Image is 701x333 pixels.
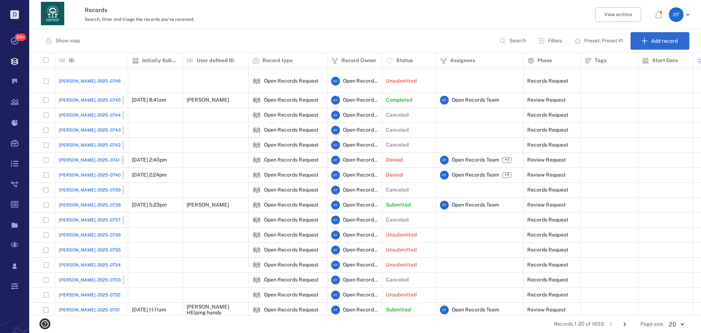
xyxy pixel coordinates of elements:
span: [PERSON_NAME]-2025-0738 [59,202,121,208]
p: D [10,10,19,19]
div: Records Request [527,292,568,298]
span: +1 [503,172,510,178]
span: Open Records Team [343,186,378,194]
div: Open Records Request [252,171,261,179]
div: O T [331,156,340,164]
div: Open Records Request [264,292,319,298]
div: [PERSON_NAME] [187,202,229,208]
p: Preset: Preset #1 [584,37,623,45]
div: O T [331,231,340,239]
span: Open Records Team [343,77,378,85]
span: Open Records Team [343,156,378,164]
span: Open Records Team [343,216,378,224]
span: Open Records Team [343,141,378,149]
img: icon Open Records Request [252,141,261,150]
img: icon Open Records Request [252,216,261,224]
span: Open Records Team [343,171,378,179]
span: Open Records Team [343,261,378,269]
div: Open Records Request [252,156,261,164]
div: Open Records Request [252,261,261,269]
p: Submitted [386,201,411,209]
div: O T [440,306,449,314]
span: Closed [124,127,141,133]
nav: pagination navigation [604,318,632,330]
p: Record type [263,57,293,64]
div: O T [440,156,449,164]
span: [PERSON_NAME]-2025-0746 [59,78,121,84]
div: [PERSON_NAME] [187,97,229,103]
a: [PERSON_NAME]-2025-0736 [59,232,121,238]
span: Page size [640,321,663,328]
div: Records Request [527,232,568,238]
a: [PERSON_NAME]-2025-0739Closed [59,186,142,194]
div: Open Records Request [264,112,319,118]
button: Go to next page [619,318,631,330]
p: Show map [55,37,80,45]
span: [PERSON_NAME]-2025-0739 [59,187,121,193]
button: Show map [41,32,86,50]
a: [PERSON_NAME]-2025-0735 [59,247,121,253]
div: 20 [663,320,689,329]
img: icon Open Records Request [252,246,261,254]
div: Open Records Request [252,246,261,254]
span: Closed [123,157,140,163]
span: [PERSON_NAME]-2025-0743 [59,127,121,133]
div: Review Request [527,307,566,313]
div: Open Records Request [264,187,319,193]
p: Canceled [386,111,409,119]
p: Unsubmitted [386,261,417,269]
span: [PERSON_NAME]-2025-0734 [59,262,121,268]
div: Open Records Request [264,247,319,253]
a: [PERSON_NAME]-2025-0733Closed [59,276,142,284]
div: O T [331,261,340,269]
p: Tags [595,57,606,64]
p: Submitted [386,306,411,314]
div: O T [440,171,449,179]
div: Review Request [527,202,566,208]
div: Open Records Request [264,217,319,223]
span: Open Records Team [452,306,499,314]
div: O T [669,7,683,22]
p: Initially Submitted Date [142,57,179,64]
img: icon Open Records Request [252,261,261,269]
p: Record Owner [341,57,376,64]
div: O T [331,77,340,86]
img: icon Open Records Request [252,231,261,239]
p: Unsubmitted [386,291,417,299]
div: O T [331,306,340,314]
div: Open Records Request [252,276,261,284]
div: Open Records Request [252,216,261,224]
span: Open Records Team [452,171,499,179]
div: Records Request [527,217,568,223]
button: help [37,315,53,332]
div: [PERSON_NAME] HElping hands [187,304,245,315]
div: O T [331,141,340,150]
span: Open Records Team [343,246,378,254]
div: O T [331,216,340,224]
div: Open Records Request [252,141,261,150]
span: [PERSON_NAME]-2025-0733 [59,277,121,283]
img: Georgia Department of Human Services logo [41,2,64,25]
div: O T [331,126,340,135]
a: [PERSON_NAME]-2025-0743Closed [59,126,142,135]
img: icon Open Records Request [252,291,261,299]
p: Canceled [386,186,409,194]
button: Filters [533,32,568,50]
span: Closed [124,112,141,118]
span: Closed [123,142,141,148]
img: icon Open Records Request [252,186,261,194]
span: +1 [503,157,510,163]
div: Open Records Request [264,97,319,103]
p: Unsubmitted [386,231,417,239]
div: Open Records Request [252,231,261,239]
img: icon Open Records Request [252,156,261,164]
span: Open Records Team [343,97,378,104]
a: Go home [41,2,64,28]
div: O T [331,111,340,120]
a: [PERSON_NAME]-2025-0742Closed [59,141,142,150]
div: O T [331,291,340,299]
div: Open Records Request [252,96,261,105]
p: Filters [548,37,562,45]
div: Open Records Request [264,142,319,148]
div: Records Request [527,247,568,253]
